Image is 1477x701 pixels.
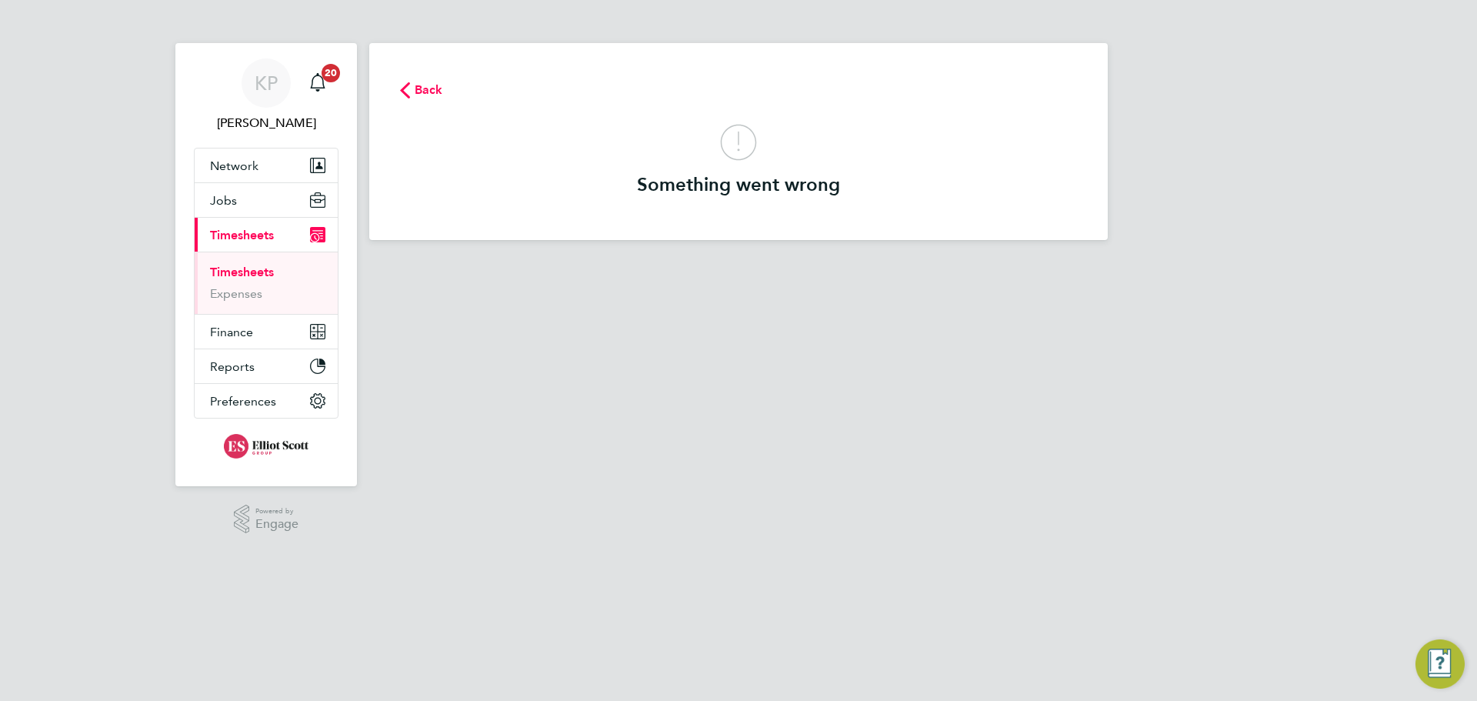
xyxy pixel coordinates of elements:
[195,149,338,182] button: Network
[255,73,278,93] span: KP
[210,265,274,279] a: Timesheets
[234,505,299,534] a: Powered byEngage
[400,80,443,99] button: Back
[322,64,340,82] span: 20
[224,434,308,459] img: elliotscottgroup-logo-retina.png
[195,183,338,217] button: Jobs
[210,228,274,242] span: Timesheets
[175,43,357,486] nav: Main navigation
[195,218,338,252] button: Timesheets
[210,394,276,409] span: Preferences
[194,58,338,132] a: KP[PERSON_NAME]
[400,172,1077,197] h3: Something went wrong
[195,384,338,418] button: Preferences
[194,434,338,459] a: Go to home page
[195,349,338,383] button: Reports
[210,325,253,339] span: Finance
[210,193,237,208] span: Jobs
[210,359,255,374] span: Reports
[195,315,338,349] button: Finance
[255,518,298,531] span: Engage
[195,252,338,314] div: Timesheets
[302,58,333,108] a: 20
[210,159,258,173] span: Network
[255,505,298,518] span: Powered by
[194,114,338,132] span: Kimberley Phillips
[415,81,443,99] span: Back
[210,286,262,301] a: Expenses
[1415,639,1465,689] button: Engage Resource Center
